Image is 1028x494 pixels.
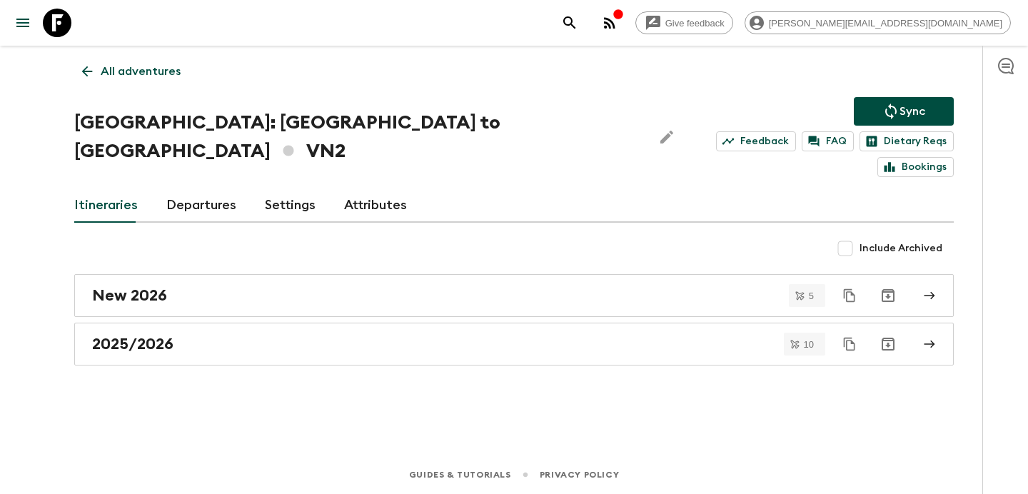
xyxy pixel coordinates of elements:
[101,63,181,80] p: All adventures
[860,241,942,256] span: Include Archived
[800,291,822,301] span: 5
[409,467,511,483] a: Guides & Tutorials
[344,188,407,223] a: Attributes
[837,331,862,357] button: Duplicate
[74,323,954,366] a: 2025/2026
[874,281,902,310] button: Archive
[265,188,316,223] a: Settings
[92,335,173,353] h2: 2025/2026
[877,157,954,177] a: Bookings
[874,330,902,358] button: Archive
[745,11,1011,34] div: [PERSON_NAME][EMAIL_ADDRESS][DOMAIN_NAME]
[899,103,925,120] p: Sync
[74,109,641,166] h1: [GEOGRAPHIC_DATA]: [GEOGRAPHIC_DATA] to [GEOGRAPHIC_DATA] VN2
[761,18,1010,29] span: [PERSON_NAME][EMAIL_ADDRESS][DOMAIN_NAME]
[555,9,584,37] button: search adventures
[854,97,954,126] button: Sync adventure departures to the booking engine
[795,340,822,349] span: 10
[9,9,37,37] button: menu
[635,11,733,34] a: Give feedback
[716,131,796,151] a: Feedback
[802,131,854,151] a: FAQ
[860,131,954,151] a: Dietary Reqs
[74,57,188,86] a: All adventures
[540,467,619,483] a: Privacy Policy
[837,283,862,308] button: Duplicate
[92,286,167,305] h2: New 2026
[74,274,954,317] a: New 2026
[652,109,681,166] button: Edit Adventure Title
[74,188,138,223] a: Itineraries
[166,188,236,223] a: Departures
[657,18,732,29] span: Give feedback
